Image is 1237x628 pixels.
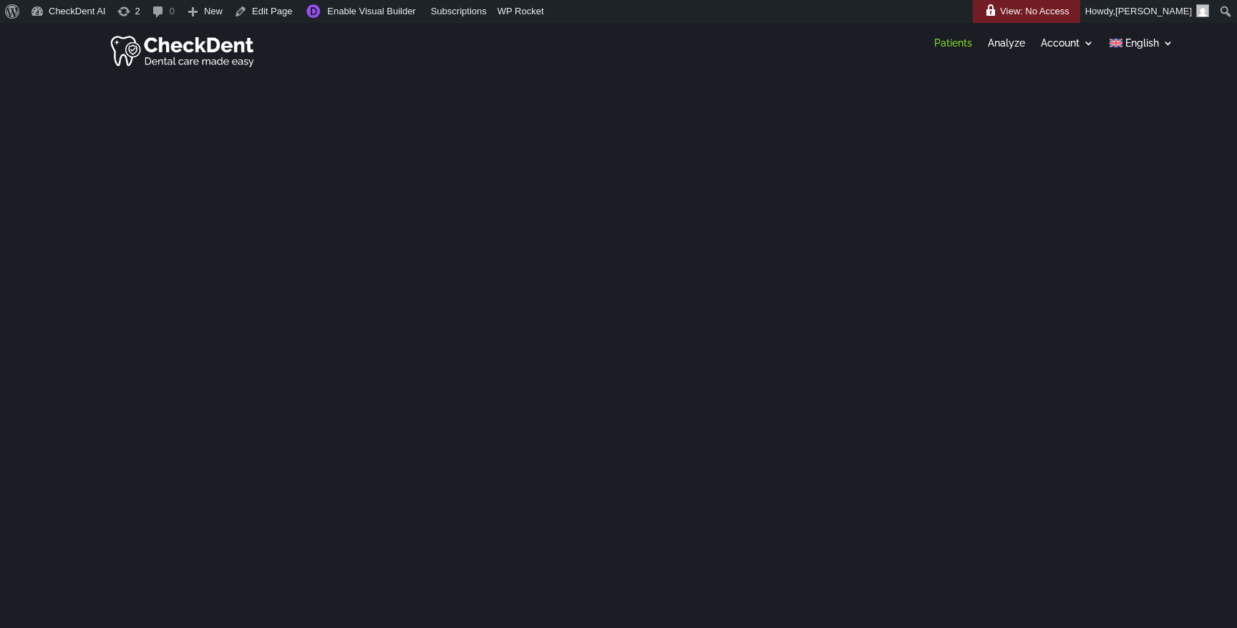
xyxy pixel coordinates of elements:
a: English [1110,38,1173,54]
a: Account [1041,38,1094,54]
span: [PERSON_NAME] [1115,6,1192,16]
a: Analyze [988,38,1025,54]
img: Checkdent Logo [110,32,257,69]
img: Arnav Saha [1196,4,1209,17]
a: Patients [934,38,972,54]
span: English [1125,38,1159,48]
